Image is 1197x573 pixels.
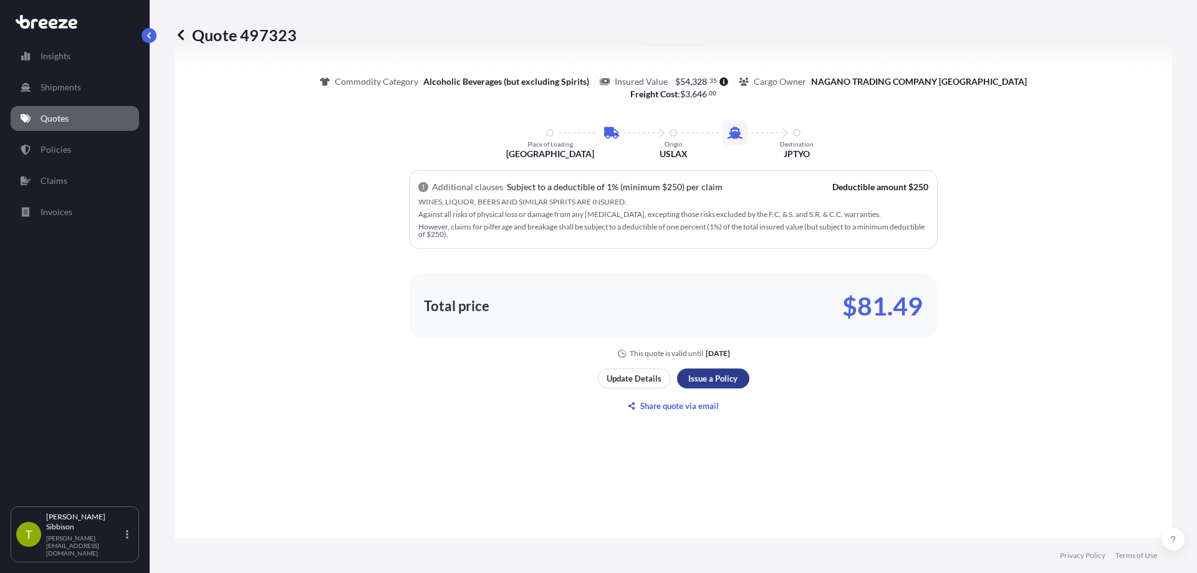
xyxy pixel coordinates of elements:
p: : [630,88,717,100]
p: Deductible amount $250 [832,181,928,193]
span: 646 [692,90,707,99]
span: 35 [709,79,717,83]
p: Subject to a deductible of 1% (minimum $250) per claim [507,181,723,193]
a: Terms of Use [1115,551,1157,561]
p: WINES, LIQUOR, BEERS AND SIMILAR SPIRITS ARE INSURED: [418,198,928,206]
p: $81.49 [842,296,923,316]
p: Destination [780,140,814,148]
span: 54 [680,77,690,86]
span: $ [680,90,685,99]
p: Cargo Owner [754,75,806,88]
p: Quote 497323 [175,25,297,45]
p: [PERSON_NAME] Sibbison [46,512,123,532]
p: JPTYO [784,148,810,160]
span: 00 [709,91,716,95]
span: $ [675,77,680,86]
p: Insights [41,50,70,62]
p: Update Details [607,372,661,385]
p: This quote is valid until [630,349,703,359]
p: [GEOGRAPHIC_DATA] [506,148,594,160]
span: 328 [692,77,707,86]
b: Freight Cost [630,89,678,99]
a: Shipments [11,75,139,100]
p: Issue a Policy [688,372,738,385]
button: Issue a Policy [677,368,749,388]
p: Alcoholic Beverages (but excluding Spirits) [423,75,589,88]
p: Total price [424,300,489,312]
p: Place of Loading [527,140,573,148]
p: Invoices [41,206,72,218]
p: [DATE] [706,349,730,359]
p: [PERSON_NAME][EMAIL_ADDRESS][DOMAIN_NAME] [46,534,123,557]
p: Against all risks of physical loss or damage from any [MEDICAL_DATA], excepting those risks exclu... [418,211,928,218]
p: Shipments [41,81,81,94]
span: . [708,79,709,83]
p: However, claims for pilferage and breakage shall be subject to a deductible of one percent (1%) o... [418,223,928,238]
p: Quotes [41,112,69,125]
p: Insured Value [615,75,668,88]
a: Quotes [11,106,139,131]
button: Share quote via email [598,396,749,416]
p: Policies [41,143,71,156]
p: Commodity Category [335,75,418,88]
p: Origin [665,140,683,148]
span: , [690,90,692,99]
a: Policies [11,137,139,162]
a: Insights [11,44,139,69]
span: , [690,77,692,86]
a: Invoices [11,200,139,224]
p: NAGANO TRADING COMPANY [GEOGRAPHIC_DATA] [811,75,1027,88]
p: Share quote via email [640,400,719,412]
a: Privacy Policy [1060,551,1105,561]
span: . [708,91,709,95]
span: T [26,528,32,541]
span: 3 [685,90,690,99]
button: Update Details [598,368,671,388]
p: Additional clauses [432,181,503,193]
p: USLAX [660,148,688,160]
p: Claims [41,175,67,187]
a: Claims [11,168,139,193]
